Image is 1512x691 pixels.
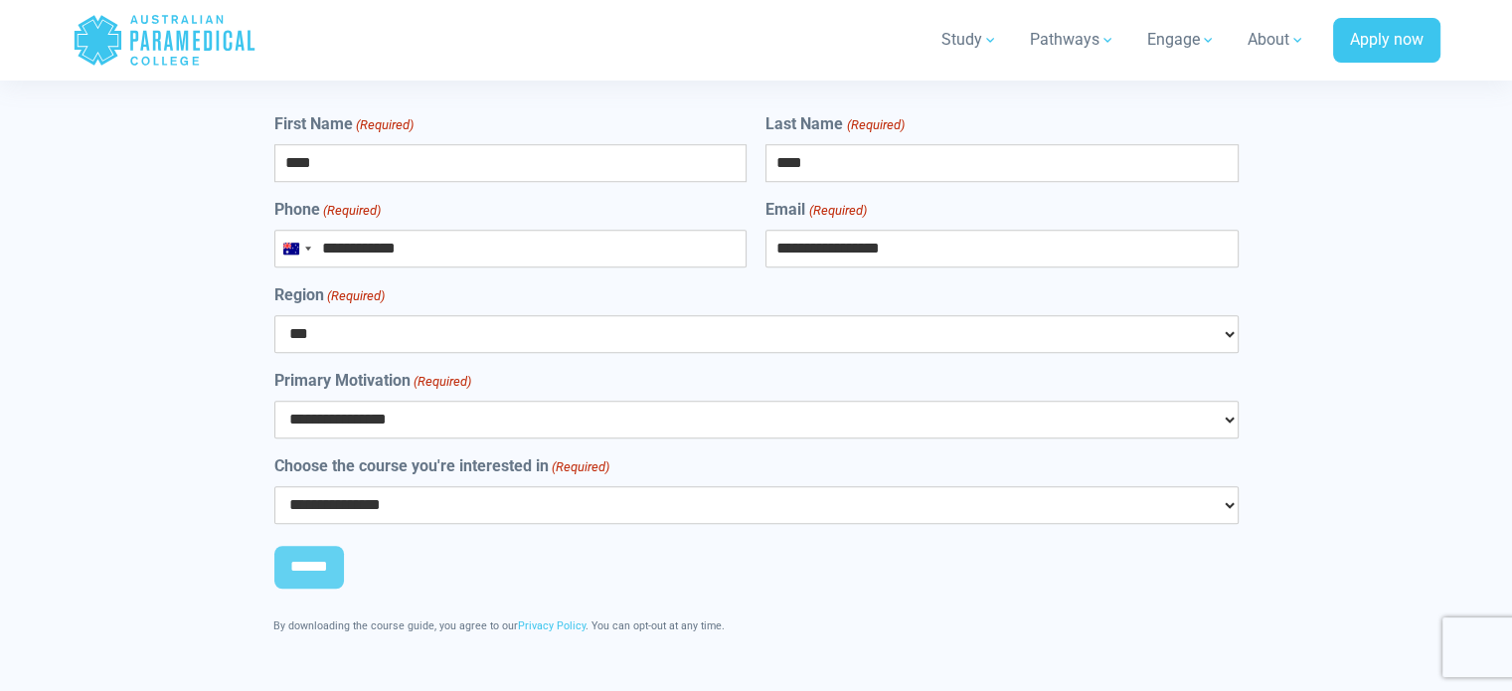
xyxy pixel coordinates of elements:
[1236,12,1317,68] a: About
[845,115,905,135] span: (Required)
[765,198,866,222] label: Email
[807,201,867,221] span: (Required)
[73,8,256,73] a: Australian Paramedical College
[274,283,385,307] label: Region
[518,619,586,632] a: Privacy Policy
[1018,12,1127,68] a: Pathways
[765,112,904,136] label: Last Name
[412,372,471,392] span: (Required)
[274,454,609,478] label: Choose the course you're interested in
[274,369,471,393] label: Primary Motivation
[550,457,609,477] span: (Required)
[1333,18,1440,64] a: Apply now
[274,112,414,136] label: First Name
[321,201,381,221] span: (Required)
[1135,12,1228,68] a: Engage
[275,231,317,266] button: Selected country
[929,12,1010,68] a: Study
[274,198,381,222] label: Phone
[325,286,385,306] span: (Required)
[354,115,414,135] span: (Required)
[273,619,725,632] span: By downloading the course guide, you agree to our . You can opt-out at any time.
